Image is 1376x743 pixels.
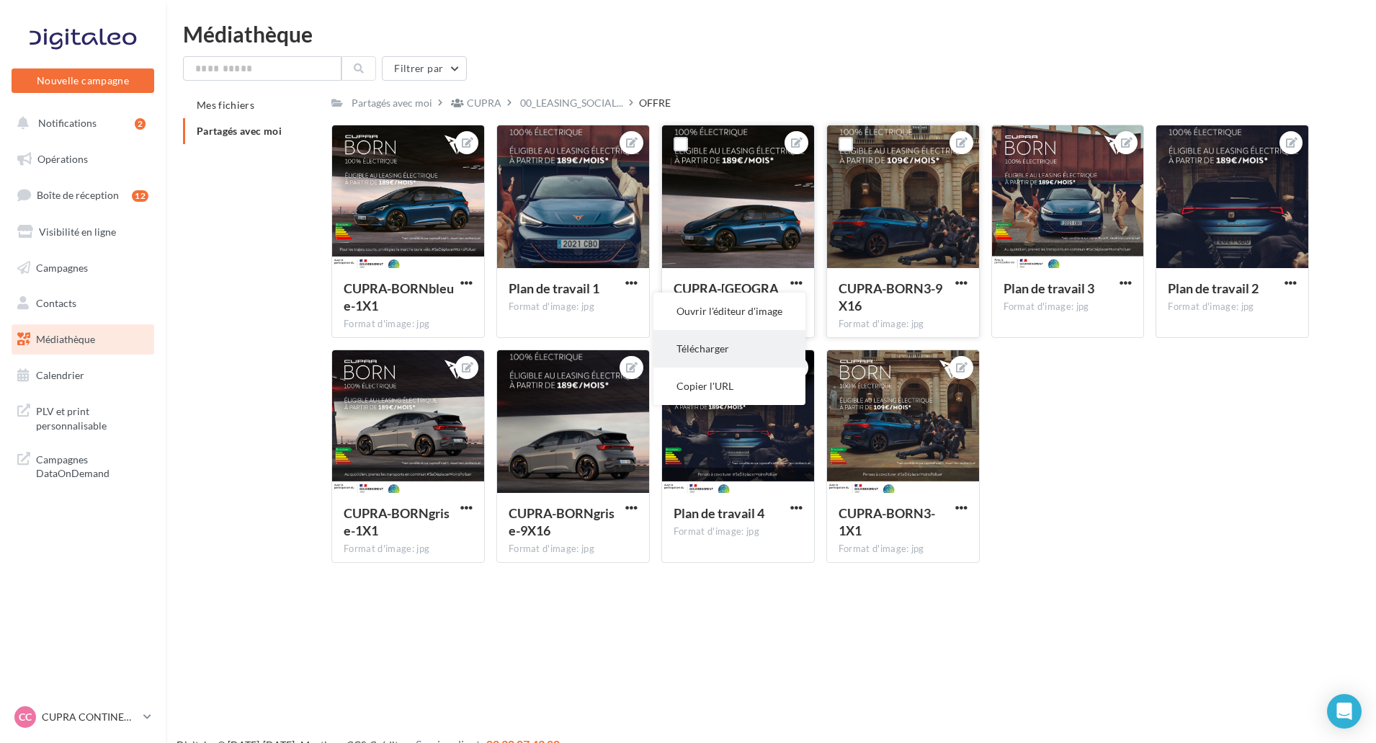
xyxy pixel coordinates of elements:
[38,117,97,129] span: Notifications
[653,368,805,405] button: Copier l'URL
[9,144,157,174] a: Opérations
[344,505,450,538] span: CUPRA-BORNgrise-1X1
[352,96,432,110] div: Partagés avec moi
[509,280,599,296] span: Plan de travail 1
[36,333,95,345] span: Médiathèque
[344,543,473,556] div: Format d'image: jpg
[9,179,157,210] a: Boîte de réception12
[42,710,138,724] p: CUPRA CONTINENTAL
[39,226,116,238] span: Visibilité en ligne
[674,280,782,313] span: CUPRA-BORNbleue-9X16
[653,330,805,368] button: Télécharger
[132,190,148,202] div: 12
[1168,301,1297,313] div: Format d'image: jpg
[1168,280,1259,296] span: Plan de travail 2
[9,324,157,355] a: Médiathèque
[467,96,501,110] div: CUPRA
[36,261,88,273] span: Campagnes
[509,505,615,538] span: CUPRA-BORNgrise-9X16
[36,401,148,432] span: PLV et print personnalisable
[1004,301,1132,313] div: Format d'image: jpg
[839,543,968,556] div: Format d'image: jpg
[9,396,157,438] a: PLV et print personnalisable
[839,318,968,331] div: Format d'image: jpg
[639,96,671,110] div: OFFRE
[9,108,151,138] button: Notifications 2
[674,505,764,521] span: Plan de travail 4
[653,293,805,330] button: Ouvrir l'éditeur d'image
[382,56,467,81] button: Filtrer par
[12,68,154,93] button: Nouvelle campagne
[509,543,638,556] div: Format d'image: jpg
[9,288,157,319] a: Contacts
[1004,280,1094,296] span: Plan de travail 3
[36,369,84,381] span: Calendrier
[1327,694,1362,729] div: Open Intercom Messenger
[37,153,88,165] span: Opérations
[839,280,942,313] span: CUPRA-BORN3-9X16
[36,297,76,309] span: Contacts
[674,525,803,538] div: Format d'image: jpg
[344,280,454,313] span: CUPRA-BORNbleue-1X1
[135,118,146,130] div: 2
[12,703,154,731] a: CC CUPRA CONTINENTAL
[19,710,32,724] span: CC
[344,318,473,331] div: Format d'image: jpg
[520,96,623,110] span: 00_LEASING_SOCIAL...
[9,360,157,391] a: Calendrier
[183,23,1359,45] div: Médiathèque
[197,99,254,111] span: Mes fichiers
[9,253,157,283] a: Campagnes
[839,505,935,538] span: CUPRA-BORN3-1X1
[36,450,148,481] span: Campagnes DataOnDemand
[9,444,157,486] a: Campagnes DataOnDemand
[37,189,119,201] span: Boîte de réception
[509,301,638,313] div: Format d'image: jpg
[197,125,282,137] span: Partagés avec moi
[9,217,157,247] a: Visibilité en ligne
